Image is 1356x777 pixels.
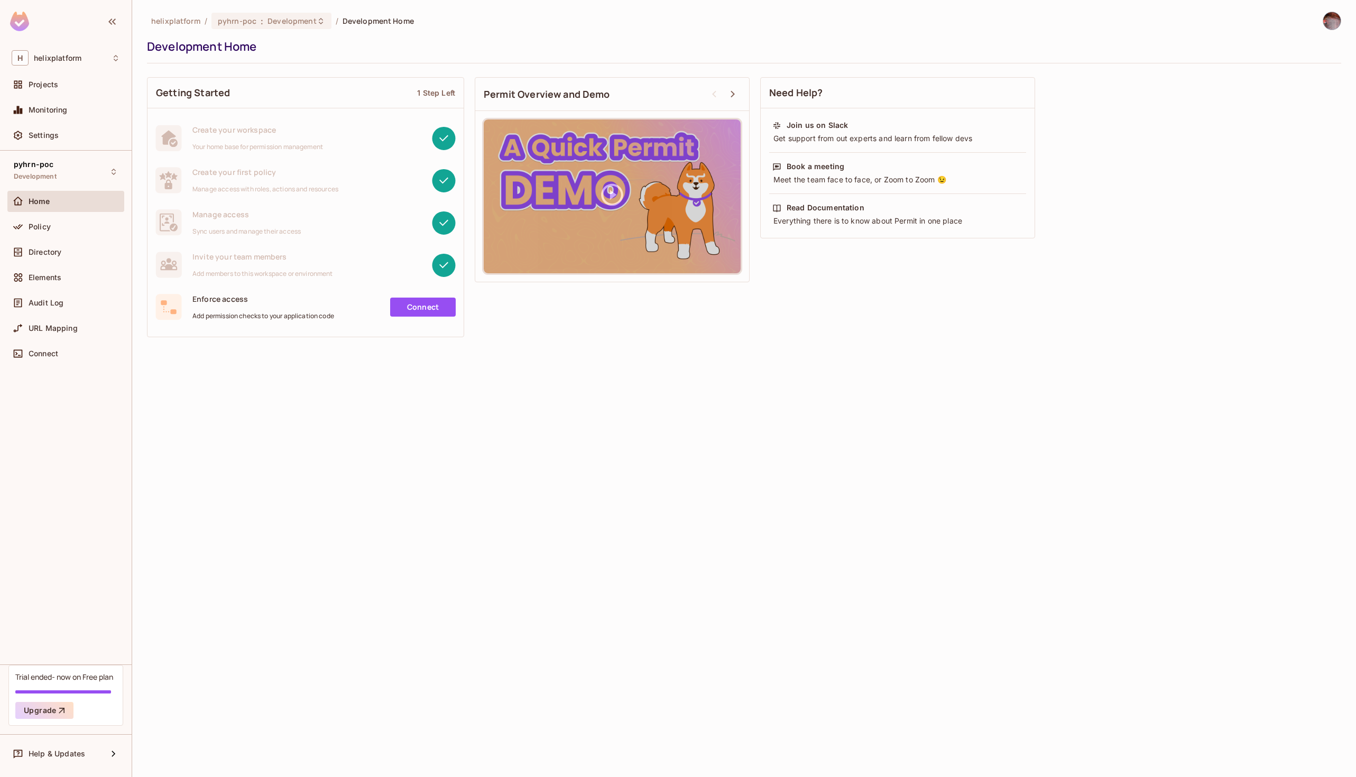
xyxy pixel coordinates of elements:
div: Book a meeting [787,161,844,172]
span: Help & Updates [29,750,85,758]
img: David Earl [1323,12,1341,30]
span: Your home base for permission management [192,143,323,151]
span: Elements [29,273,61,282]
span: URL Mapping [29,324,78,332]
span: Home [29,197,50,206]
div: Meet the team face to face, or Zoom to Zoom 😉 [772,174,1023,185]
div: Trial ended- now on Free plan [15,672,113,682]
span: Add members to this workspace or environment [192,270,333,278]
span: Audit Log [29,299,63,307]
span: Workspace: helixplatform [34,54,81,62]
a: Connect [390,298,456,317]
span: Getting Started [156,86,230,99]
span: Monitoring [29,106,68,114]
img: SReyMgAAAABJRU5ErkJggg== [10,12,29,31]
button: Upgrade [15,702,73,719]
span: Development [267,16,316,26]
div: Get support from out experts and learn from fellow devs [772,133,1023,144]
span: Manage access with roles, actions and resources [192,185,338,193]
div: 1 Step Left [417,88,455,98]
span: Projects [29,80,58,89]
span: Create your first policy [192,167,338,177]
span: the active workspace [151,16,200,26]
span: pyhrn-poc [218,16,256,26]
span: Development [14,172,57,181]
span: Settings [29,131,59,140]
span: : [260,17,264,25]
span: Permit Overview and Demo [484,88,610,101]
li: / [205,16,207,26]
span: Create your workspace [192,125,323,135]
span: Manage access [192,209,301,219]
span: Enforce access [192,294,334,304]
span: Add permission checks to your application code [192,312,334,320]
span: Connect [29,349,58,358]
span: pyhrn-poc [14,160,53,169]
span: Sync users and manage their access [192,227,301,236]
div: Read Documentation [787,202,864,213]
div: Join us on Slack [787,120,848,131]
span: H [12,50,29,66]
span: Need Help? [769,86,823,99]
span: Policy [29,223,51,231]
div: Everything there is to know about Permit in one place [772,216,1023,226]
span: Invite your team members [192,252,333,262]
span: Development Home [343,16,414,26]
li: / [336,16,338,26]
span: Directory [29,248,61,256]
div: Development Home [147,39,1336,54]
